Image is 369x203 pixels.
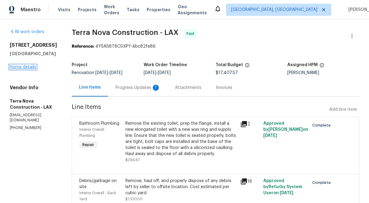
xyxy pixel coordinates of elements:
[153,85,159,91] div: 1
[10,125,57,130] p: [PHONE_NUMBER]
[280,191,293,195] span: [DATE]
[10,51,57,57] h5: [GEOGRAPHIC_DATA]
[186,31,196,37] span: Paid
[245,63,250,71] span: The total cost of line items that have been proposed by Opendoor. This sum includes line items th...
[78,7,97,13] span: Projects
[240,120,260,128] div: 2
[175,85,201,91] div: Attachments
[110,71,122,75] span: [DATE]
[312,180,333,186] span: Complete
[147,7,170,13] span: Properties
[263,121,308,138] span: Approved by [PERSON_NAME] on
[10,85,57,91] h4: Vendor Info
[178,4,207,16] span: Geo Assignments
[127,8,139,12] span: Tasks
[240,178,260,185] div: 16
[287,63,318,67] h5: Assigned HPM
[21,7,41,13] span: Maestro
[79,84,101,90] div: Line Items
[115,85,160,91] div: Progress Updates
[125,197,143,201] span: $1,100.00
[79,191,116,201] span: Interior Overall - Back Yard
[312,122,333,128] span: Complete
[72,43,359,49] div: 4Y5AS8T8CSXPY-4bc82fe86
[10,65,36,69] a: Home details
[319,63,324,71] span: The hpm assigned to this work order.
[158,71,171,75] span: [DATE]
[231,7,317,13] span: [GEOGRAPHIC_DATA], [GEOGRAPHIC_DATA]
[72,104,327,115] span: Line Items
[216,63,243,67] h5: Total Budget
[79,128,107,137] span: Interior Overall - Plumbing
[79,121,119,126] span: Bathroom Plumbing
[58,7,70,13] span: Visits
[95,71,108,75] span: [DATE]
[79,179,117,189] span: Debris/garbage on site
[72,71,122,75] span: Renovation
[72,44,94,49] b: Reference:
[72,63,87,67] h5: Project
[144,71,156,75] span: [DATE]
[10,113,57,123] p: [EMAIL_ADDRESS][DOMAIN_NAME]
[10,30,44,34] a: All work orders
[287,71,359,75] div: [PERSON_NAME]
[144,63,187,67] h5: Work Order Timeline
[216,71,238,75] span: $17,407.57
[80,142,97,148] span: Repair
[125,158,140,162] span: $294.67
[263,134,277,138] span: [DATE]
[125,120,237,157] div: Remove the existing toilet, prep the flange, install a new elongated toilet with a new wax ring a...
[10,98,57,110] h5: Terra Nova Construction - LAX
[10,42,57,48] h2: [STREET_ADDRESS]
[125,178,237,196] div: Remove, haul off, and properly dispose of any debris left by seller to offsite location. Cost est...
[95,71,122,75] span: -
[144,71,171,75] span: -
[216,85,232,91] div: Invoices
[104,4,119,16] span: Work Orders
[72,29,179,36] span: Terra Nova Construction - LAX
[263,179,302,195] span: Approved by Refurby System User on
